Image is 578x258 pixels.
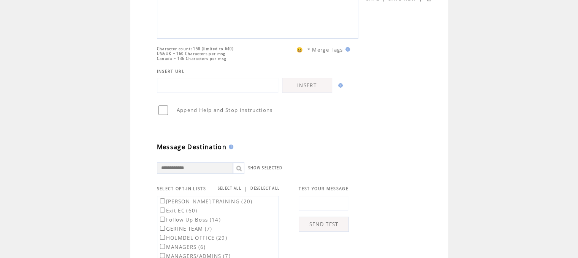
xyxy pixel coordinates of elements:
span: Message Destination [157,143,226,151]
a: SEND TEST [299,217,349,232]
input: [PERSON_NAME] TRAINING (20) [160,198,165,203]
span: TEST YOUR MESSAGE [299,186,348,191]
label: MANAGERS (6) [158,244,206,250]
img: help.gif [336,83,343,88]
label: HOLMDEL OFFICE (29) [158,234,227,241]
span: 😀 [296,46,303,53]
span: Canada = 136 Characters per msg [157,56,226,61]
input: Follow Up Boss (14) [160,217,165,222]
span: * Merge Tags [307,46,343,53]
input: HOLMDEL OFFICE (29) [160,235,165,240]
label: [PERSON_NAME] TRAINING (20) [158,198,253,205]
span: Character count: 158 (limited to 640) [157,46,234,51]
span: INSERT URL [157,69,185,74]
a: INSERT [282,78,332,93]
span: SELECT OPT-IN LISTS [157,186,206,191]
label: Follow Up Boss (14) [158,216,221,223]
span: US&UK = 160 Characters per msg [157,51,226,56]
a: DESELECT ALL [250,186,280,191]
img: help.gif [226,145,233,149]
a: SELECT ALL [218,186,241,191]
label: Exit EC (60) [158,207,198,214]
label: GERINE TEAM (7) [158,225,212,232]
input: GERINE TEAM (7) [160,226,165,231]
input: MANAGERS (6) [160,244,165,249]
input: Exit EC (60) [160,208,165,212]
a: SHOW SELECTED [248,165,282,170]
span: | [244,185,247,192]
img: help.gif [343,47,350,52]
input: MANAGERS/ADMINS (7) [160,253,165,258]
span: Append Help and Stop instructions [177,107,273,113]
